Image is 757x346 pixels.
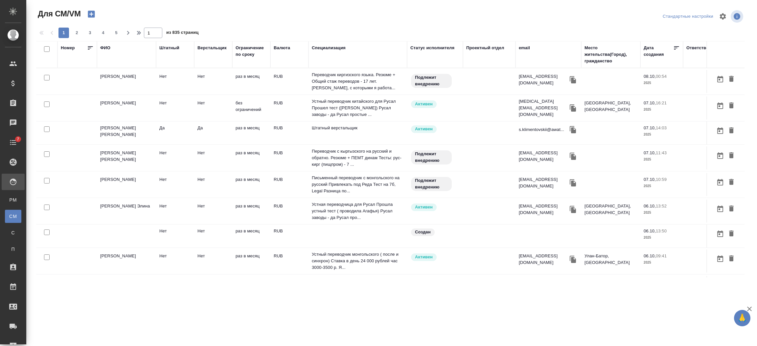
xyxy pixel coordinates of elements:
[97,173,156,196] td: [PERSON_NAME]
[568,205,578,214] button: Скопировать
[8,246,18,252] span: П
[519,98,568,118] p: [MEDICAL_DATA][EMAIL_ADDRESS][DOMAIN_NAME]
[5,193,21,206] a: PM
[737,311,748,325] span: 🙏
[568,125,578,135] button: Скопировать
[312,125,404,131] p: Штатный верстальщик
[232,225,270,248] td: раз в месяц
[644,74,656,79] p: 08.10,
[656,253,667,258] p: 09:41
[656,177,667,182] p: 10:59
[232,121,270,144] td: раз в месяц
[111,28,122,38] button: 5
[100,45,110,51] div: ФИО
[194,276,232,299] td: Нет
[36,9,81,19] span: Для СМ/VM
[2,134,25,151] a: 7
[312,98,404,118] p: Устный переводчик китайского для Русал Прошел тест ([PERSON_NAME]) Русал заводы - да Русал просты...
[568,178,578,188] button: Скопировать
[312,45,346,51] div: Специализация
[5,243,21,256] a: П
[156,200,194,223] td: Нет
[85,28,95,38] button: 3
[644,80,680,86] p: 2025
[156,121,194,144] td: Да
[232,97,270,119] td: без ограничений
[97,200,156,223] td: [PERSON_NAME] Элина
[581,276,640,299] td: [GEOGRAPHIC_DATA], [GEOGRAPHIC_DATA]
[232,173,270,196] td: раз в месяц
[415,101,433,107] p: Активен
[270,97,309,119] td: RUB
[194,121,232,144] td: Да
[661,11,715,22] div: split button
[97,276,156,299] td: [PERSON_NAME]
[519,126,564,133] p: s.klimentovskii@awat...
[415,229,431,235] p: Создан
[97,121,156,144] td: [PERSON_NAME] [PERSON_NAME]
[726,125,737,137] button: Удалить
[568,75,578,85] button: Скопировать
[410,176,460,192] div: Свежая кровь: на первые 3 заказа по тематике ставь редактора и фиксируй оценки
[568,103,578,113] button: Скопировать
[726,150,737,162] button: Удалить
[98,28,108,38] button: 4
[415,177,448,190] p: Подлежит внедрению
[236,45,267,58] div: Ограничение по сроку
[156,225,194,248] td: Нет
[194,70,232,93] td: Нет
[410,203,460,212] div: Рядовой исполнитель: назначай с учетом рейтинга
[519,45,530,51] div: email
[644,183,680,189] p: 2025
[726,228,737,240] button: Удалить
[8,197,18,203] span: PM
[232,249,270,272] td: раз в месяц
[72,28,82,38] button: 2
[270,225,309,248] td: RUB
[98,30,108,36] span: 4
[156,276,194,299] td: Нет
[270,121,309,144] td: RUB
[312,175,404,194] p: Письменный переводчик с монгольского на русский Привлекать под Реда Тест на 7б, Legal Разница по...
[466,45,504,51] div: Проектный отдел
[726,100,737,112] button: Удалить
[715,203,726,215] button: Открыть календарь загрузки
[274,45,290,51] div: Валюта
[194,146,232,169] td: Нет
[686,45,720,51] div: Ответственный
[410,73,460,89] div: Свежая кровь: на первые 3 заказа по тематике ставь редактора и фиксируй оценки
[270,276,309,299] td: RUB
[72,30,82,36] span: 2
[194,249,232,272] td: Нет
[410,45,454,51] div: Статус исполнителя
[715,9,731,24] span: Настроить таблицу
[585,45,637,64] div: Место жительства(Город), гражданство
[5,210,21,223] a: CM
[312,148,404,168] p: Переводчик с кыргызского на русский и обратно. Резюме + ПЕМТ динам Тесты: рус-кирг (пищпром) - 7 ...
[13,136,23,142] span: 7
[111,30,122,36] span: 5
[97,97,156,119] td: [PERSON_NAME]
[410,150,460,165] div: Свежая кровь: на первые 3 заказа по тематике ставь редактора и фиксируй оценки
[270,146,309,169] td: RUB
[83,9,99,20] button: Создать
[519,203,568,216] p: [EMAIL_ADDRESS][DOMAIN_NAME]
[644,150,656,155] p: 07.10,
[726,253,737,265] button: Удалить
[568,151,578,161] button: Скопировать
[581,97,640,119] td: [GEOGRAPHIC_DATA], [GEOGRAPHIC_DATA]
[312,251,404,271] p: Устный переводчик монгольского ( после и синхрон) Ставка в день 24 000 рублей час 3000-3500 р. Я...
[656,74,667,79] p: 00:54
[232,146,270,169] td: раз в месяц
[194,200,232,223] td: Нет
[270,249,309,272] td: RUB
[644,100,656,105] p: 07.10,
[410,253,460,262] div: Рядовой исполнитель: назначай с учетом рейтинга
[656,150,667,155] p: 11:43
[312,72,404,91] p: Переводчик киргизского языка. Резюме + Общий стаж переводов - 17 лет. [PERSON_NAME], с которыми я...
[644,234,680,241] p: 2025
[159,45,179,51] div: Штатный
[644,209,680,216] p: 2025
[726,176,737,188] button: Удалить
[581,200,640,223] td: [GEOGRAPHIC_DATA], [GEOGRAPHIC_DATA]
